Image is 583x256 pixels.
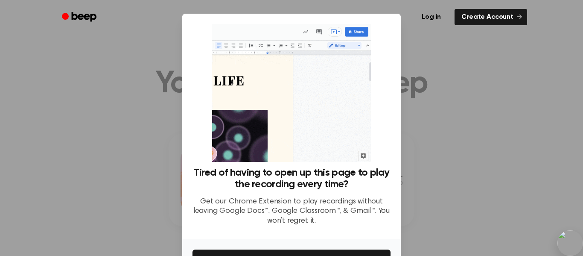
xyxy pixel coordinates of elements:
[557,230,583,256] img: bubble.svg
[413,7,449,27] a: Log in
[455,9,527,25] a: Create Account
[212,24,370,162] img: Beep extension in action
[192,197,391,226] p: Get our Chrome Extension to play recordings without leaving Google Docs™, Google Classroom™, & Gm...
[56,9,104,26] a: Beep
[192,167,391,190] h3: Tired of having to open up this page to play the recording every time?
